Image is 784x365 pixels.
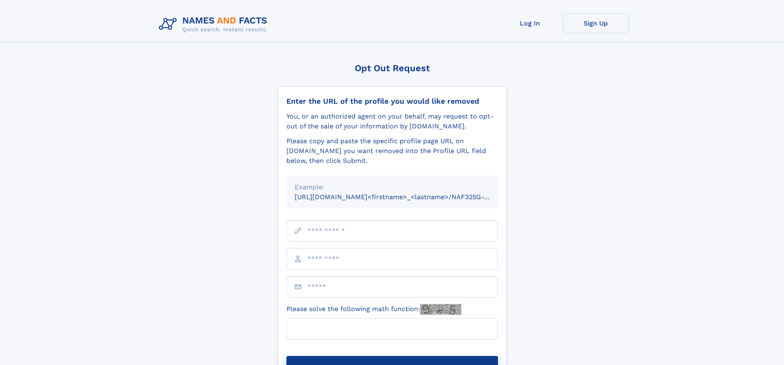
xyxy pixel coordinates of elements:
[286,304,461,315] label: Please solve the following math function:
[295,193,514,201] small: [URL][DOMAIN_NAME]<firstname>_<lastname>/NAF325G-xxxxxxxx
[278,63,507,73] div: Opt Out Request
[497,13,563,33] a: Log In
[286,136,498,166] div: Please copy and paste the specific profile page URL on [DOMAIN_NAME] you want removed into the Pr...
[563,13,629,33] a: Sign Up
[295,182,490,192] div: Example:
[286,112,498,131] div: You, or an authorized agent on your behalf, may request to opt-out of the sale of your informatio...
[156,13,274,35] img: Logo Names and Facts
[286,97,498,106] div: Enter the URL of the profile you would like removed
